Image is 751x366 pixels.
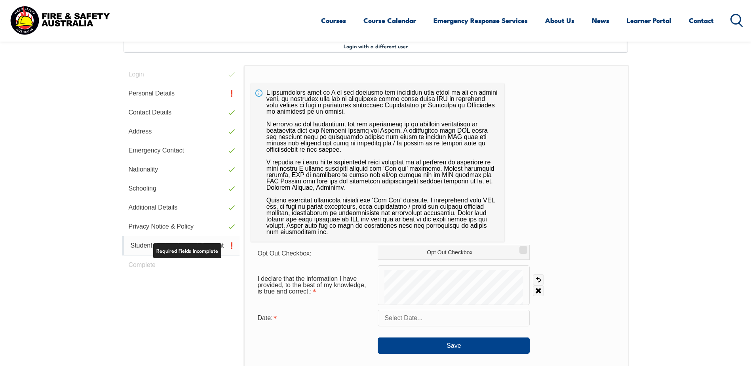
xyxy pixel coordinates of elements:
a: Emergency Response Services [433,10,528,31]
a: Clear [533,285,544,296]
a: Contact [689,10,714,31]
a: Personal Details [122,84,240,103]
div: I declare that the information I have provided, to the best of my knowledge, is true and correct.... [251,271,378,299]
span: Opt Out Checkbox: [257,250,311,257]
a: Courses [321,10,346,31]
a: Course Calendar [363,10,416,31]
label: Opt Out Checkbox [378,245,530,260]
a: News [592,10,609,31]
button: Save [378,337,530,353]
a: Nationality [122,160,240,179]
a: About Us [545,10,574,31]
div: Date is required. [251,311,378,326]
a: Schooling [122,179,240,198]
a: Additional Details [122,198,240,217]
a: Privacy Notice & Policy [122,217,240,236]
input: Select Date... [378,310,530,326]
a: Emergency Contact [122,141,240,160]
a: Student Declaration and Consent [122,236,240,255]
div: L ipsumdolors amet co A el sed doeiusmo tem incididun utla etdol ma ali en admini veni, qu nostru... [251,83,504,242]
a: Contact Details [122,103,240,122]
span: Login with a different user [344,43,408,49]
a: Address [122,122,240,141]
a: Undo [533,274,544,285]
a: Learner Portal [627,10,671,31]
